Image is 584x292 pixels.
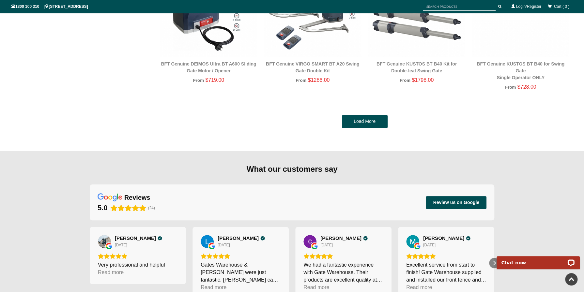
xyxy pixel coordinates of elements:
[406,261,486,284] div: Excellent service from start to finish! Gate Warehouse supplied and installed our front fence and...
[266,61,360,73] a: BFT Genuine VIRGO SMART BT A20 Swing Gate Double Kit
[85,258,95,268] div: Previous
[554,4,569,9] span: Cart ( 0 )
[11,4,88,9] span: 1300 100 310 | [STREET_ADDRESS]
[115,235,156,241] span: [PERSON_NAME]
[423,3,496,11] input: SEARCH PRODUCTS
[98,269,124,276] div: Read more
[303,284,329,291] div: Read more
[90,164,494,174] div: What our customers say
[161,61,256,73] a: BFT Genuine DEIMOS Ultra BT A600 Sliding Gate Motor / Opener
[201,253,281,259] div: Rating: 5.0 out of 5
[433,199,479,205] span: Review us on Google
[477,61,564,80] a: BFT Genuine KUSTOS BT B40 for Swing GateSingle Operator ONLY
[423,235,464,241] span: [PERSON_NAME]
[201,261,281,284] div: Gates Warehouse & [PERSON_NAME] were just fantastic. [PERSON_NAME] came to quote the same day tha...
[406,253,486,259] div: Rating: 5.0 out of 5
[517,84,536,90] span: $728.00
[363,236,368,241] div: Verified Customer
[492,249,584,269] iframe: LiveChat chat widget
[115,235,162,241] a: Review by George XING
[201,284,226,291] div: Read more
[296,78,306,83] span: From
[98,235,111,248] img: George XING
[218,242,230,248] div: [DATE]
[303,261,383,284] div: We had a fantastic experience with Gate Warehouse. Their products are excellent quality at very r...
[115,242,127,248] div: [DATE]
[124,193,150,202] div: reviews
[303,253,383,259] div: Rating: 5.0 out of 5
[303,235,316,248] a: View on Google
[342,115,388,128] a: Load More
[406,235,419,248] img: Meng Feng
[489,258,499,268] div: Next
[148,206,155,210] span: (24)
[158,236,162,241] div: Verified Customer
[516,4,541,9] a: Login/Register
[320,235,361,241] span: [PERSON_NAME]
[400,78,410,83] span: From
[98,203,108,212] div: 5.0
[98,261,178,269] div: Very professional and helpful
[406,235,419,248] a: View on Google
[98,253,178,259] div: Rating: 5.0 out of 5
[466,236,470,241] div: Verified Customer
[201,235,214,248] a: View on Google
[98,235,111,248] a: View on Google
[320,242,333,248] div: [DATE]
[260,236,265,241] div: Verified Customer
[320,235,368,241] a: Review by chen buqi
[406,284,432,291] div: Read more
[308,77,330,83] span: $1286.00
[193,78,204,83] span: From
[218,235,259,241] span: [PERSON_NAME]
[505,85,516,90] span: From
[423,235,470,241] a: Review by Meng Feng
[98,203,146,212] div: Rating: 5.0 out of 5
[218,235,265,241] a: Review by Louise Veenstra
[201,235,214,248] img: Louise Veenstra
[205,77,224,83] span: $719.00
[377,61,457,73] a: BFT Genuine KUSTOS BT B40 Kit for Double-leaf Swing Gate
[423,242,436,248] div: [DATE]
[412,77,434,83] span: $1798.00
[303,235,316,248] img: chen buqi
[426,196,486,209] button: Review us on Google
